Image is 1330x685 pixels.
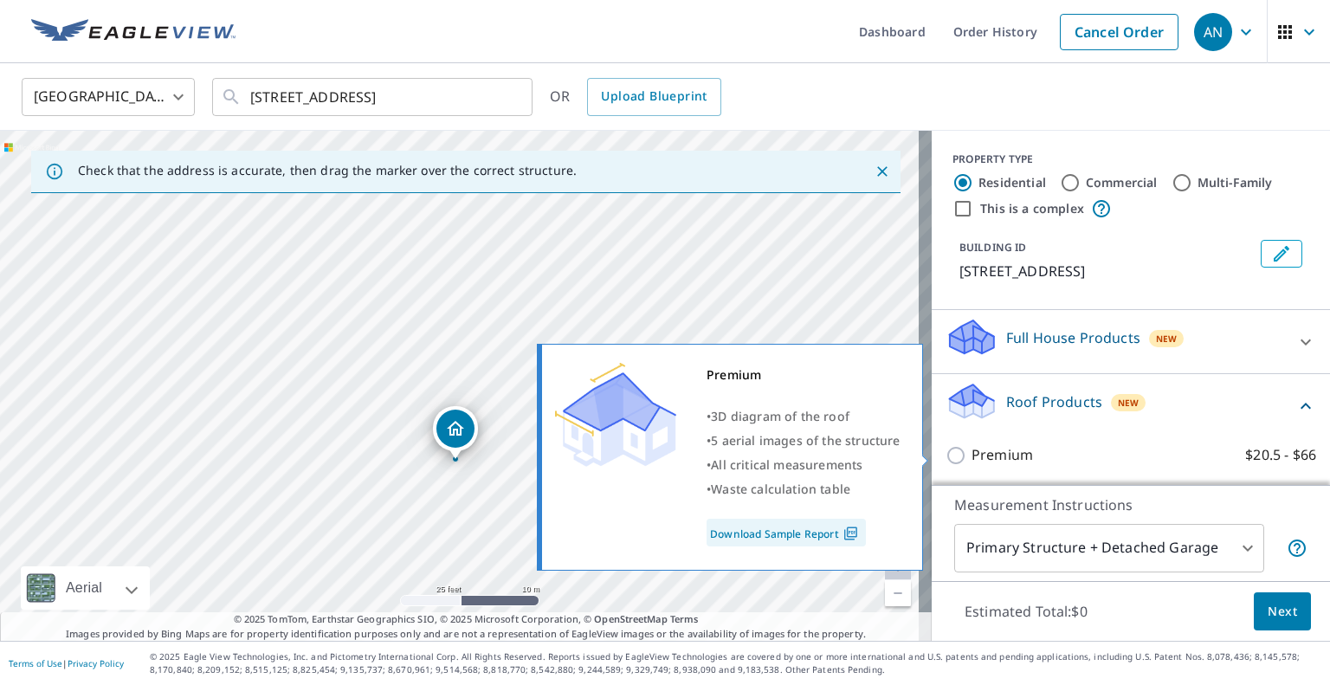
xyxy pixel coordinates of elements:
button: Edit building 1 [1261,240,1302,268]
div: Premium [707,363,901,387]
img: Pdf Icon [839,526,862,541]
img: Premium [555,363,676,467]
div: [GEOGRAPHIC_DATA] [22,73,195,121]
label: Multi-Family [1198,174,1273,191]
a: Download Sample Report [707,519,866,546]
p: Full House Products [1006,327,1140,348]
p: BUILDING ID [959,240,1026,255]
span: Upload Blueprint [601,86,707,107]
p: [STREET_ADDRESS] [959,261,1254,281]
p: © 2025 Eagle View Technologies, Inc. and Pictometry International Corp. All Rights Reserved. Repo... [150,650,1321,676]
p: Measurement Instructions [954,494,1307,515]
span: New [1156,332,1178,346]
span: © 2025 TomTom, Earthstar Geographics SIO, © 2025 Microsoft Corporation, © [234,612,699,627]
label: Residential [978,174,1046,191]
span: Waste calculation table [711,481,850,497]
div: Aerial [61,566,107,610]
span: Next [1268,601,1297,623]
label: This is a complex [980,200,1084,217]
img: EV Logo [31,19,236,45]
p: Check that the address is accurate, then drag the marker over the correct structure. [78,163,577,178]
p: Roof Products [1006,391,1102,412]
p: Premium [972,444,1033,466]
a: Cancel Order [1060,14,1178,50]
div: • [707,429,901,453]
a: Terms [670,612,699,625]
button: Close [871,160,894,183]
div: PROPERTY TYPE [952,152,1309,167]
div: Full House ProductsNew [946,317,1316,366]
span: New [1118,396,1140,410]
div: OR [550,78,721,116]
a: Terms of Use [9,657,62,669]
a: Current Level 20, Zoom Out [885,580,911,606]
a: Upload Blueprint [587,78,720,116]
a: OpenStreetMap [594,612,667,625]
button: Next [1254,592,1311,631]
div: AN [1194,13,1232,51]
div: Dropped pin, building 1, Residential property, 310 Reservoir Rd Middletown, NY 10940 [433,406,478,460]
div: • [707,453,901,477]
div: Roof ProductsNew [946,381,1316,430]
label: Commercial [1086,174,1158,191]
span: All critical measurements [711,456,862,473]
div: Aerial [21,566,150,610]
p: Estimated Total: $0 [951,592,1101,630]
span: 5 aerial images of the structure [711,432,900,449]
span: Your report will include the primary structure and a detached garage if one exists. [1287,538,1307,559]
div: • [707,477,901,501]
input: Search by address or latitude-longitude [250,73,497,121]
a: Privacy Policy [68,657,124,669]
span: 3D diagram of the roof [711,408,849,424]
div: Primary Structure + Detached Garage [954,524,1264,572]
p: | [9,658,124,669]
p: $20.5 - $66 [1245,444,1316,466]
div: • [707,404,901,429]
